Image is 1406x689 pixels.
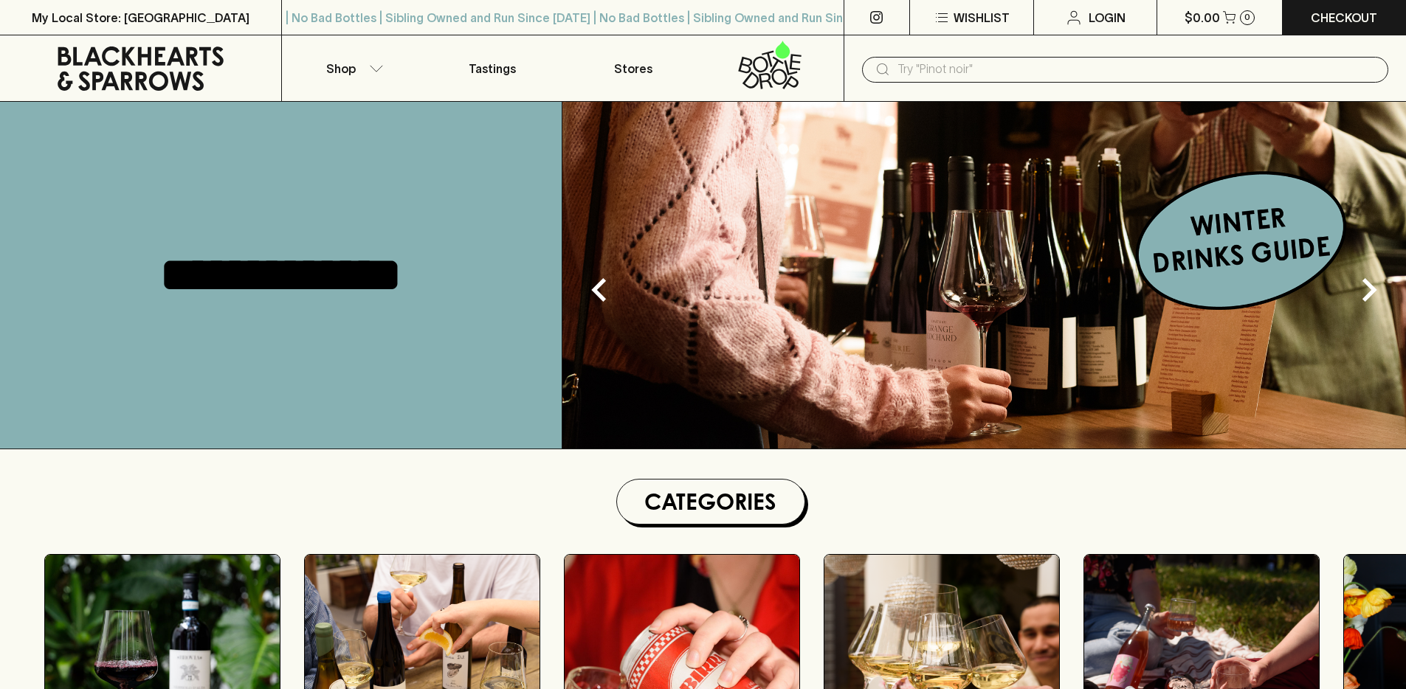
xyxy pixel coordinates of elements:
p: Tastings [469,60,516,77]
p: 0 [1244,13,1250,21]
h1: Categories [623,485,799,518]
button: Shop [282,35,422,101]
p: Shop [326,60,356,77]
button: Previous [570,260,629,319]
p: Stores [614,60,652,77]
p: Login [1089,9,1126,27]
img: optimise [562,102,1406,449]
p: Wishlist [954,9,1010,27]
input: Try "Pinot noir" [897,58,1376,81]
p: $0.00 [1185,9,1220,27]
button: Next [1340,260,1399,319]
p: Checkout [1311,9,1377,27]
a: Stores [563,35,703,101]
p: My Local Store: [GEOGRAPHIC_DATA] [32,9,249,27]
a: Tastings [422,35,562,101]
